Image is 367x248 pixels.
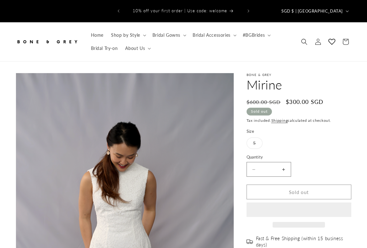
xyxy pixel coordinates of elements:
summary: Search [297,35,311,49]
span: 10% off your first order | Use code: welcome [133,8,227,13]
a: Shipping [271,118,288,123]
span: Bridal Accessories [193,32,231,38]
legend: Size [247,128,255,135]
s: $600.00 SGD [247,98,281,106]
span: Home [91,32,104,38]
summary: About Us [121,42,153,55]
div: Tax included. calculated at checkout. [247,117,352,124]
summary: #BGBrides [239,29,273,42]
button: Next announcement [242,5,255,17]
summary: Bridal Accessories [189,29,239,42]
a: Home [87,29,107,42]
h1: Mirine [247,77,352,93]
summary: Shop by Style [107,29,149,42]
label: Quantity [247,154,352,160]
span: Sold out [247,108,272,116]
button: SGD $ | [GEOGRAPHIC_DATA] [278,5,351,17]
p: Bone & Grey [247,73,352,77]
a: Bridal Try-on [87,42,122,55]
img: Bone and Grey Bridal [16,35,78,49]
span: About Us [125,46,145,51]
span: Bridal Gowns [152,32,180,38]
span: Bridal Try-on [91,46,118,51]
button: Sold out [247,185,352,199]
span: Shop by Style [111,32,140,38]
summary: Bridal Gowns [149,29,189,42]
span: Fast & Free Shipping (within 15 business days) [256,235,352,248]
label: S [247,137,263,149]
button: Previous announcement [112,5,125,17]
span: #BGBrides [243,32,265,38]
span: $300.00 SGD [286,98,323,106]
span: SGD $ | [GEOGRAPHIC_DATA] [281,8,343,14]
a: Bone and Grey Bridal [13,32,81,51]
